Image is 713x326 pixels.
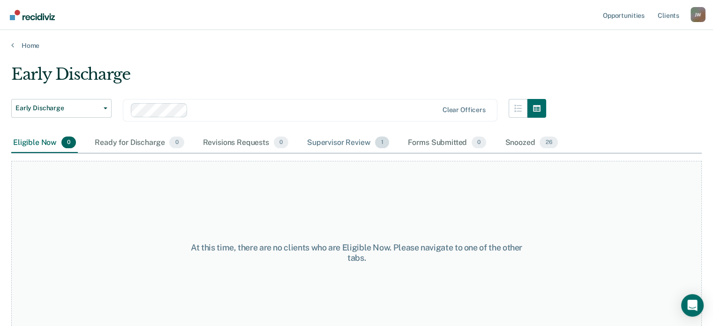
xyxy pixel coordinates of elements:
div: At this time, there are no clients who are Eligible Now. Please navigate to one of the other tabs. [184,243,529,263]
div: Ready for Discharge0 [93,133,186,153]
span: 1 [375,136,389,149]
button: Profile dropdown button [690,7,705,22]
a: Home [11,41,702,50]
div: Eligible Now0 [11,133,78,153]
span: 0 [61,136,76,149]
div: Open Intercom Messenger [681,294,704,317]
div: J W [690,7,705,22]
span: 26 [540,136,558,149]
div: Revisions Requests0 [201,133,290,153]
span: 0 [274,136,288,149]
button: Early Discharge [11,99,112,118]
div: Early Discharge [11,65,546,91]
div: Supervisor Review1 [305,133,391,153]
span: 0 [472,136,486,149]
div: Forms Submitted0 [406,133,488,153]
img: Recidiviz [10,10,55,20]
div: Snoozed26 [503,133,560,153]
span: 0 [169,136,184,149]
div: Clear officers [443,106,486,114]
span: Early Discharge [15,104,100,112]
